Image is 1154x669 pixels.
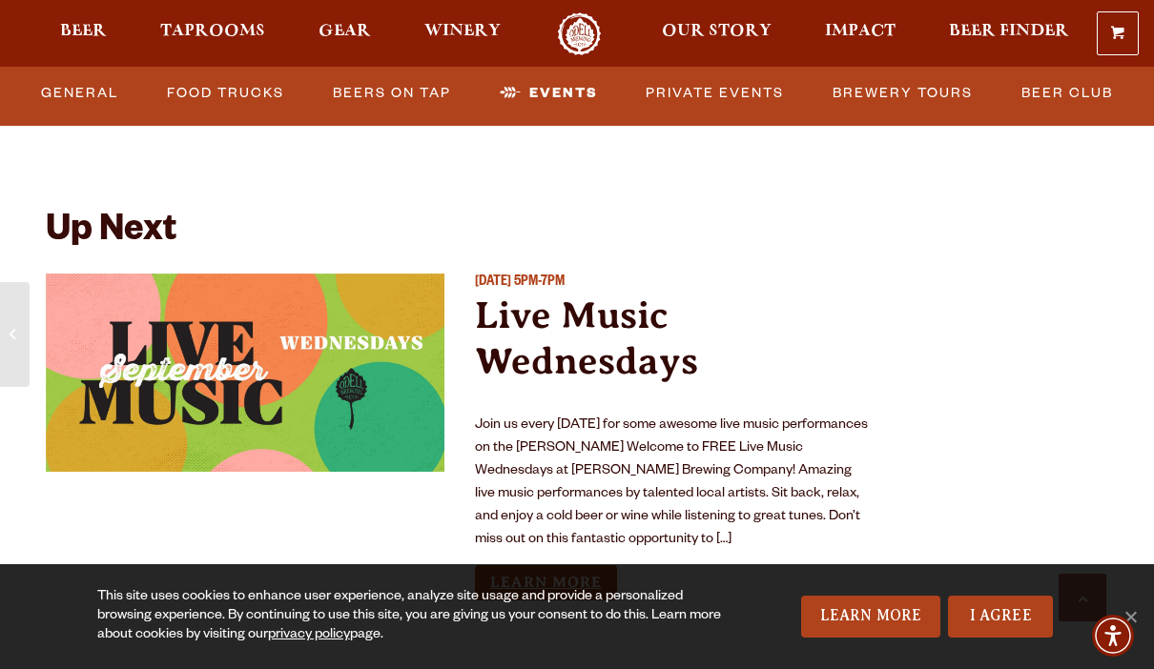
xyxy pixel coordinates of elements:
span: Impact [825,24,896,39]
div: Accessibility Menu [1092,615,1134,657]
a: Beer Finder [937,12,1082,55]
a: General [33,71,126,115]
span: Beer [60,24,107,39]
span: [DATE] [475,275,511,291]
span: 5PM-7PM [514,275,565,291]
a: Beers on Tap [325,71,459,115]
a: View event details [46,274,444,473]
a: Beer [48,12,119,55]
span: Gear [319,24,371,39]
a: I Agree [948,596,1053,638]
a: privacy policy [268,628,350,643]
a: Live Music Wednesdays [475,294,698,382]
span: Beer Finder [949,24,1069,39]
a: Brewery Tours [825,71,980,115]
span: Taprooms [160,24,265,39]
a: Gear [306,12,383,55]
a: Taprooms [148,12,278,55]
a: Winery [412,12,513,55]
p: Join us every [DATE] for some awesome live music performances on the [PERSON_NAME] Welcome to FRE... [475,415,874,552]
span: Our Story [662,24,772,39]
a: Our Story [649,12,784,55]
h2: Up Next [46,213,176,254]
div: This site uses cookies to enhance user experience, analyze site usage and provide a personalized ... [97,588,732,645]
a: Events [492,71,606,115]
a: Learn More [801,596,941,638]
a: Odell Home [544,12,615,55]
a: Beer Club [1014,71,1121,115]
span: Winery [424,24,501,39]
a: Impact [813,12,908,55]
a: Private Events [638,71,792,115]
a: Food Trucks [159,71,292,115]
